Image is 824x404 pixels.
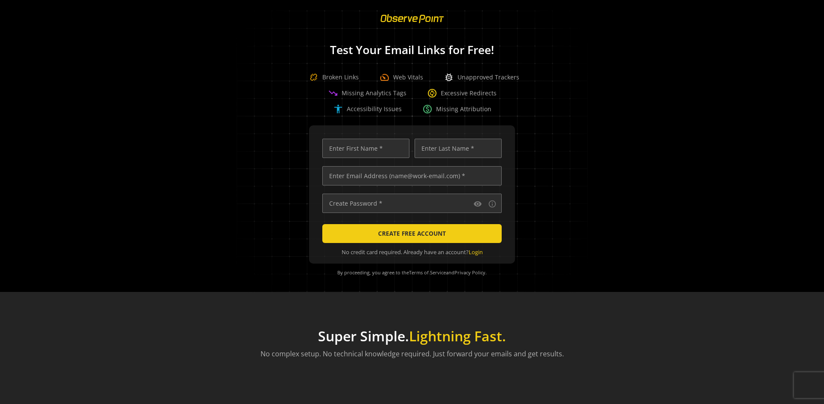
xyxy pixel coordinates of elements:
[427,88,437,98] span: change_circle
[473,200,482,208] mat-icon: visibility
[415,139,502,158] input: Enter Last Name *
[333,104,402,114] div: Accessibility Issues
[322,194,502,213] input: Create Password *
[320,264,504,282] div: By proceeding, you agree to the and .
[422,104,491,114] div: Missing Attribution
[379,72,390,82] span: speed
[261,349,564,359] p: No complex setup. No technical knowledge required. Just forward your emails and get results.
[322,224,502,243] button: CREATE FREE ACCOUNT
[375,20,449,28] a: ObservePoint Homepage
[261,328,564,344] h1: Super Simple.
[322,139,409,158] input: Enter First Name *
[305,69,322,86] img: Broken Link
[328,88,406,98] div: Missing Analytics Tags
[427,88,497,98] div: Excessive Redirects
[444,72,519,82] div: Unapproved Trackers
[322,248,502,256] div: No credit card required. Already have an account?
[488,200,497,208] mat-icon: info_outline
[305,69,359,86] div: Broken Links
[378,226,446,241] span: CREATE FREE ACCOUNT
[487,199,497,209] button: Password requirements
[454,269,485,276] a: Privacy Policy
[328,88,338,98] span: trending_down
[223,44,601,56] h1: Test Your Email Links for Free!
[379,72,423,82] div: Web Vitals
[444,72,454,82] span: bug_report
[422,104,433,114] span: paid
[409,327,506,345] span: Lightning Fast.
[322,166,502,185] input: Enter Email Address (name@work-email.com) *
[409,269,446,276] a: Terms of Service
[469,248,483,256] a: Login
[333,104,343,114] span: accessibility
